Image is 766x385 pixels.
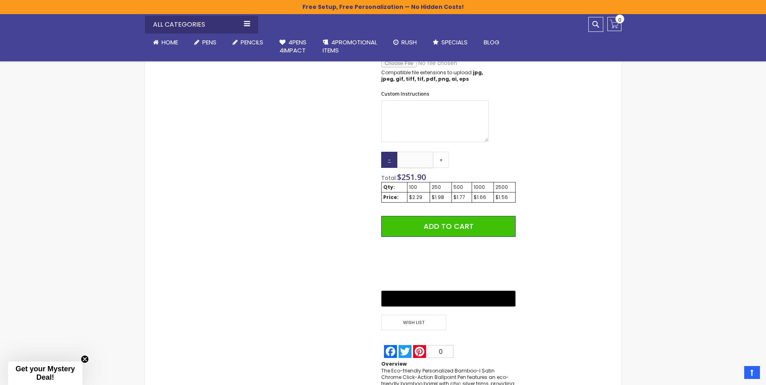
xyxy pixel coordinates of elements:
span: Home [162,38,178,46]
strong: Qty: [383,184,395,190]
div: 500 [453,184,470,190]
span: 0 [439,348,443,355]
button: Add to Cart [381,216,515,237]
strong: jpg, jpeg, gif, tiff, tif, pdf, png, ai, eps [381,69,483,82]
div: 2500 [495,184,514,190]
span: $ [397,172,426,182]
a: Twitter [398,345,412,358]
a: Rush [385,33,425,51]
span: Blog [484,38,499,46]
iframe: PayPal [381,243,515,285]
strong: Price: [383,194,399,201]
a: Specials [425,33,476,51]
div: 1000 [474,184,492,190]
a: + [433,152,449,168]
div: 100 [409,184,428,190]
a: Pinterest0 [412,345,454,358]
a: Pens [186,33,225,51]
a: 4Pens4impact [271,33,315,60]
div: $1.56 [495,194,514,201]
a: - [381,152,397,168]
a: Wish List [381,315,448,331]
a: Home [145,33,186,51]
div: $1.98 [432,194,450,201]
span: 4Pens 4impact [279,38,306,54]
div: $2.29 [409,194,428,201]
span: Total: [381,174,397,182]
a: Blog [476,33,508,51]
a: 4PROMOTIONALITEMS [315,33,385,60]
span: Add to Cart [424,221,474,231]
span: Get your Mystery Deal! [15,365,75,381]
div: $1.66 [474,194,492,201]
span: Pencils [241,38,263,46]
span: Wish List [381,315,446,331]
a: Facebook [383,345,398,358]
div: $1.77 [453,194,470,201]
a: 0 [607,17,621,31]
span: Pens [202,38,216,46]
p: Compatible file extensions to upload: [381,69,489,82]
div: 250 [432,184,450,190]
button: Close teaser [81,355,89,363]
span: Rush [401,38,417,46]
strong: Overview [381,360,407,367]
a: Pencils [225,33,271,51]
span: Specials [441,38,468,46]
div: All Categories [145,16,258,33]
span: Custom Instructions [381,90,429,97]
div: Get your Mystery Deal!Close teaser [8,362,82,385]
span: 251.90 [401,172,426,182]
span: 0 [618,16,621,24]
button: Buy with GPay [381,291,515,307]
span: 4PROMOTIONAL ITEMS [323,38,377,54]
